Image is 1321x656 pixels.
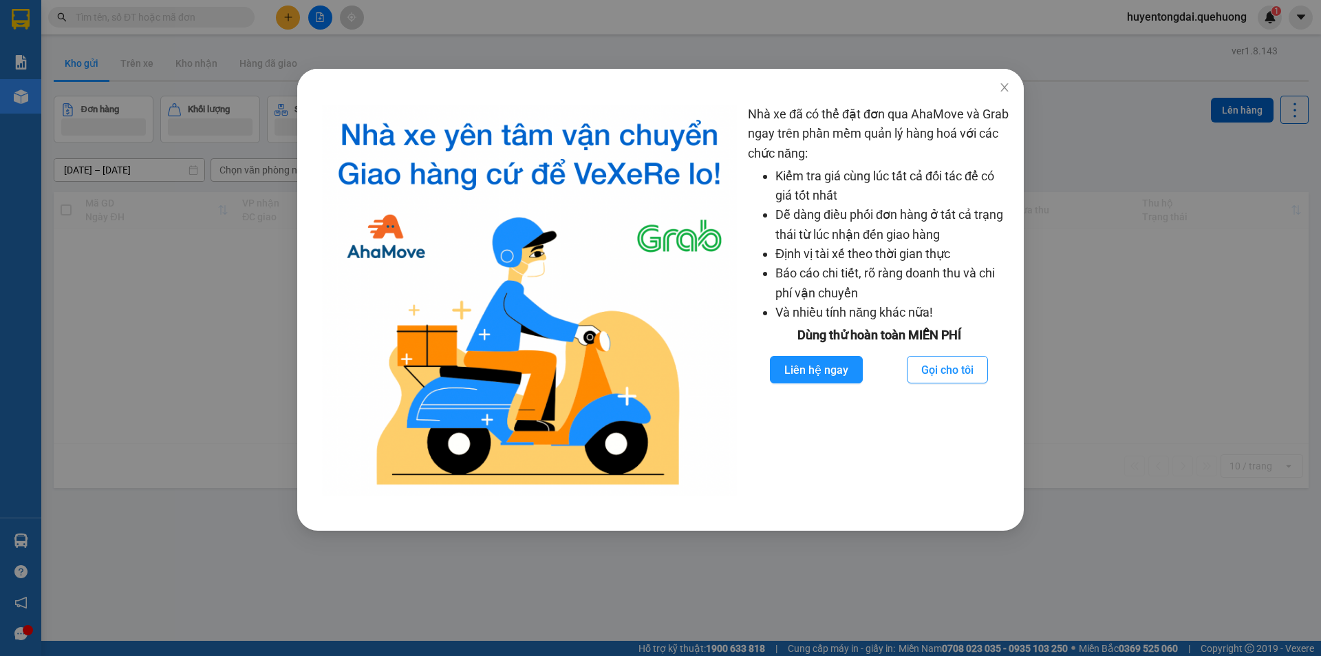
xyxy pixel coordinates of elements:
img: logo [322,105,737,496]
button: Liên hệ ngay [770,356,863,383]
li: Báo cáo chi tiết, rõ ràng doanh thu và chi phí vận chuyển [775,264,1010,303]
span: close [999,82,1010,93]
div: Dùng thử hoàn toàn MIỄN PHÍ [748,326,1010,345]
span: Gọi cho tôi [921,361,974,379]
span: Liên hệ ngay [784,361,848,379]
div: Nhà xe đã có thể đặt đơn qua AhaMove và Grab ngay trên phần mềm quản lý hàng hoá với các chức năng: [748,105,1010,496]
li: Và nhiều tính năng khác nữa! [775,303,1010,322]
button: Close [985,69,1024,107]
li: Định vị tài xế theo thời gian thực [775,244,1010,264]
li: Kiểm tra giá cùng lúc tất cả đối tác để có giá tốt nhất [775,167,1010,206]
button: Gọi cho tôi [907,356,988,383]
li: Dễ dàng điều phối đơn hàng ở tất cả trạng thái từ lúc nhận đến giao hàng [775,205,1010,244]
